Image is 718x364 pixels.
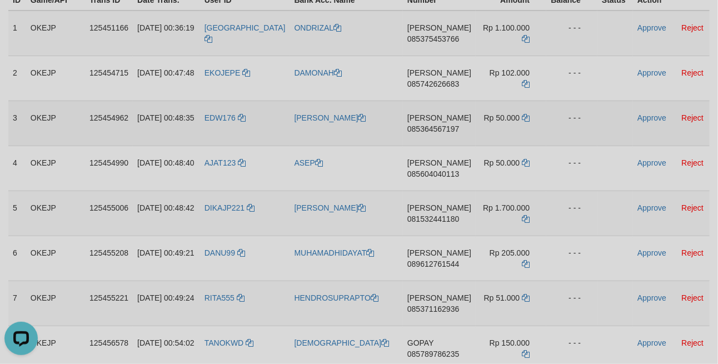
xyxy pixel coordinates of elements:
span: [DATE] 00:36:19 [137,23,194,32]
span: 125451166 [89,23,128,32]
span: [DATE] 00:47:48 [137,68,194,77]
a: Approve [637,23,666,32]
a: Approve [637,68,666,77]
a: ONDRIZAL [295,23,342,32]
a: [DEMOGRAPHIC_DATA] [295,338,390,347]
td: 1 [8,11,26,56]
a: Approve [637,203,666,212]
a: Copy 51000 to clipboard [522,293,530,302]
td: OKEJP [26,11,85,56]
td: - - - [546,101,597,146]
span: 125455006 [89,203,128,212]
span: Copy 085789786235 to clipboard [407,350,459,358]
a: Reject [682,23,704,32]
a: DIKAJP221 [205,203,255,212]
span: AJAT123 [205,158,236,167]
button: Open LiveChat chat widget [4,4,38,38]
span: 125454990 [89,158,128,167]
span: Rp 1.100.000 [483,23,530,32]
a: Reject [682,248,704,257]
span: [DATE] 00:48:42 [137,203,194,212]
span: GOPAY [407,338,433,347]
span: [PERSON_NAME] [407,158,471,167]
td: OKEJP [26,281,85,326]
a: HENDROSUPRAPTO [295,293,378,302]
a: Copy 150000 to clipboard [522,350,530,358]
td: - - - [546,191,597,236]
a: Reject [682,68,704,77]
a: MUHAMADHIDAYAT [295,248,375,257]
td: OKEJP [26,56,85,101]
td: 5 [8,191,26,236]
a: Approve [637,248,666,257]
span: Copy 085604040113 to clipboard [407,169,459,178]
td: OKEJP [26,191,85,236]
td: 6 [8,236,26,281]
a: Copy 50000 to clipboard [522,158,530,167]
span: [PERSON_NAME] [407,113,471,122]
a: [PERSON_NAME] [295,203,366,212]
a: Approve [637,158,666,167]
a: Approve [637,113,666,122]
span: Copy 085371162936 to clipboard [407,305,459,313]
span: EKOJEPE [205,68,241,77]
span: Copy 085742626683 to clipboard [407,79,459,88]
a: TANOKWD [205,338,253,347]
td: - - - [546,236,597,281]
td: OKEJP [26,236,85,281]
span: [DATE] 00:49:21 [137,248,194,257]
span: Rp 51.000 [484,293,520,302]
span: Rp 1.700.000 [483,203,530,212]
span: Copy 081532441180 to clipboard [407,215,459,223]
span: DIKAJP221 [205,203,245,212]
td: 3 [8,101,26,146]
span: DANU99 [205,248,235,257]
a: Copy 1700000 to clipboard [522,215,530,223]
td: OKEJP [26,146,85,191]
td: 2 [8,56,26,101]
a: Copy 50000 to clipboard [522,113,530,122]
span: [PERSON_NAME] [407,293,471,302]
td: - - - [546,281,597,326]
span: 125455208 [89,248,128,257]
span: [DATE] 00:54:02 [137,338,194,347]
a: Copy 205000 to clipboard [522,260,530,268]
td: - - - [546,56,597,101]
span: [PERSON_NAME] [407,248,471,257]
span: [DATE] 00:48:40 [137,158,194,167]
span: 125456578 [89,338,128,347]
a: Reject [682,158,704,167]
a: [PERSON_NAME] [295,113,366,122]
span: [DATE] 00:49:24 [137,293,194,302]
a: Reject [682,338,704,347]
td: - - - [546,11,597,56]
a: Approve [637,338,666,347]
span: [GEOGRAPHIC_DATA] [205,23,286,32]
td: 4 [8,146,26,191]
a: RITA555 [205,293,245,302]
span: Copy 085375453766 to clipboard [407,34,459,43]
span: Rp 50.000 [484,158,520,167]
span: Rp 50.000 [484,113,520,122]
span: [PERSON_NAME] [407,68,471,77]
span: [PERSON_NAME] [407,23,471,32]
span: Copy 085364567197 to clipboard [407,124,459,133]
a: ASEP [295,158,323,167]
span: [DATE] 00:48:35 [137,113,194,122]
a: DANU99 [205,248,245,257]
a: Copy 1100000 to clipboard [522,34,530,43]
a: Reject [682,203,704,212]
a: Reject [682,113,704,122]
span: 125454962 [89,113,128,122]
a: Copy 102000 to clipboard [522,79,530,88]
span: EDW176 [205,113,236,122]
a: [GEOGRAPHIC_DATA] [205,23,286,43]
span: 125455221 [89,293,128,302]
a: Reject [682,293,704,302]
span: [PERSON_NAME] [407,203,471,212]
span: Copy 089612761544 to clipboard [407,260,459,268]
td: 7 [8,281,26,326]
span: Rp 205.000 [490,248,530,257]
a: Approve [637,293,666,302]
span: Rp 102.000 [490,68,530,77]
